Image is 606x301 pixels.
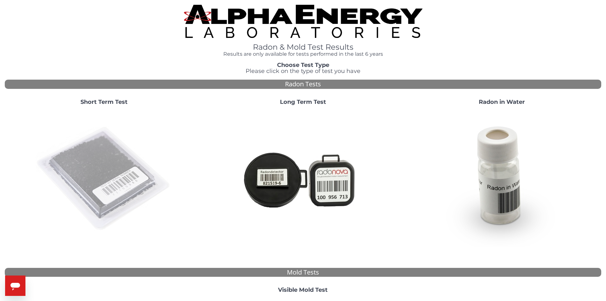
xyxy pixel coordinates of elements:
[80,98,128,105] strong: Short Term Test
[5,80,601,89] div: Radon Tests
[36,111,172,247] img: ShortTerm.jpg
[278,286,328,293] strong: Visible Mold Test
[184,51,422,57] h4: Results are only available for tests performed in the last 6 years
[234,111,371,247] img: Radtrak2vsRadtrak3.jpg
[433,111,570,247] img: RadoninWater.jpg
[184,43,422,51] h1: Radon & Mold Test Results
[280,98,326,105] strong: Long Term Test
[184,5,422,38] img: TightCrop.jpg
[277,61,329,68] strong: Choose Test Type
[5,268,601,277] div: Mold Tests
[5,276,25,296] iframe: Button to launch messaging window
[246,68,360,75] span: Please click on the type of test you have
[479,98,525,105] strong: Radon in Water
